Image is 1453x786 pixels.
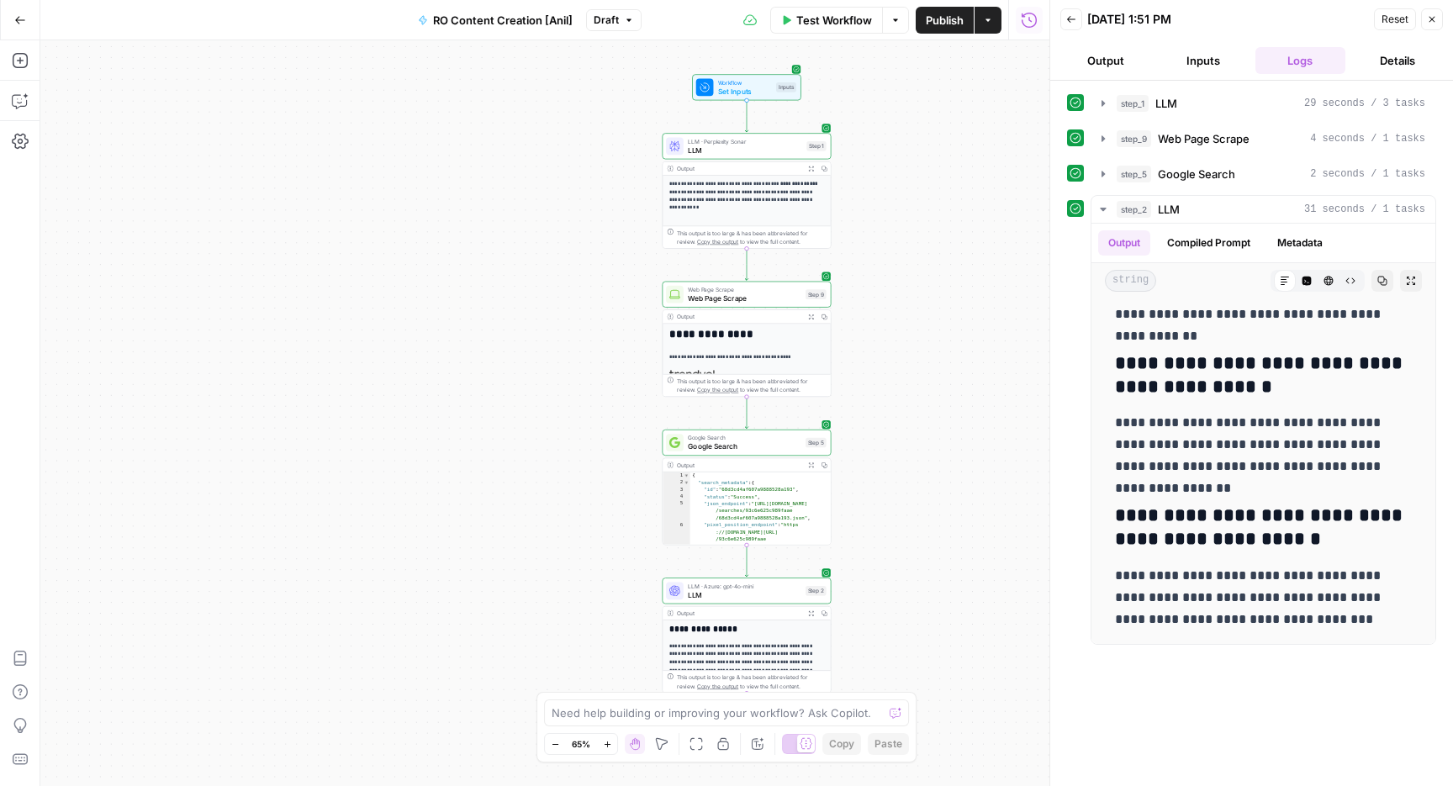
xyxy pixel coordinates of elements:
span: 2 seconds / 1 tasks [1310,166,1425,182]
span: Reset [1382,12,1408,27]
div: 2 [663,479,690,486]
div: 4 [663,493,690,500]
button: Copy [822,733,861,755]
span: 31 seconds / 1 tasks [1304,202,1425,217]
button: Draft [586,9,642,31]
button: Output [1060,47,1151,74]
button: 4 seconds / 1 tasks [1091,125,1435,152]
g: Edge from step_1 to step_9 [745,249,748,281]
div: Step 5 [806,438,827,448]
span: Google Search [688,441,801,452]
button: Compiled Prompt [1157,230,1260,256]
span: 4 seconds / 1 tasks [1310,131,1425,146]
div: This output is too large & has been abbreviated for review. to view the full content. [677,377,827,394]
span: LLM [1155,95,1177,112]
span: Copy the output [697,387,738,393]
span: RO Content Creation [Anil] [433,12,573,29]
div: Step 1 [806,141,826,151]
span: LLM · Azure: gpt-4o-mini [688,582,801,590]
span: LLM [688,145,802,156]
span: step_1 [1117,95,1149,112]
span: step_5 [1117,166,1151,182]
span: Web Page Scrape [688,293,801,303]
span: Toggle code folding, rows 1 through 598 [684,472,690,479]
span: Workflow [718,78,772,87]
button: Output [1098,230,1150,256]
button: Paste [868,733,909,755]
div: Output [677,609,801,617]
span: Web Page Scrape [1158,130,1250,147]
div: Step 9 [806,289,827,299]
span: Set Inputs [718,86,772,97]
span: step_2 [1117,201,1151,218]
div: 1 [663,472,690,479]
button: Metadata [1267,230,1333,256]
span: LLM · Perplexity Sonar [688,137,802,145]
g: Edge from step_9 to step_5 [745,397,748,429]
button: 29 seconds / 3 tasks [1091,90,1435,117]
span: Copy [829,736,854,752]
span: Paste [874,736,902,752]
div: 5 [663,500,690,521]
div: Step 2 [806,586,827,596]
div: 31 seconds / 1 tasks [1091,224,1435,644]
div: Output [677,164,801,172]
g: Edge from step_5 to step_2 [745,545,748,577]
div: 6 [663,521,690,557]
div: Output [677,461,801,469]
span: Copy the output [697,683,738,689]
span: step_9 [1117,130,1151,147]
div: This output is too large & has been abbreviated for review. to view the full content. [677,229,827,246]
span: LLM [1158,201,1180,218]
div: This output is too large & has been abbreviated for review. to view the full content. [677,673,827,691]
span: Copy the output [697,238,738,245]
span: 29 seconds / 3 tasks [1304,96,1425,111]
div: 3 [663,486,690,493]
div: Output [677,313,801,321]
button: 2 seconds / 1 tasks [1091,161,1435,187]
button: Test Workflow [770,7,882,34]
span: Toggle code folding, rows 2 through 12 [684,479,690,486]
button: Inputs [1158,47,1249,74]
span: Publish [926,12,964,29]
span: Draft [594,13,619,28]
span: Web Page Scrape [688,285,801,293]
span: Google Search [1158,166,1235,182]
span: 65% [572,737,590,751]
div: Inputs [776,82,796,92]
span: LLM [688,589,801,600]
span: Test Workflow [796,12,872,29]
button: RO Content Creation [Anil] [408,7,583,34]
button: Details [1352,47,1443,74]
span: Google Search [688,433,801,441]
button: Reset [1374,8,1416,30]
button: Publish [916,7,974,34]
span: string [1105,270,1156,292]
div: Google SearchGoogle SearchStep 5Output{ "search_metadata":{ "id":"68d3cd4af607a9888528a193", "sta... [663,430,832,545]
button: 31 seconds / 1 tasks [1091,196,1435,223]
g: Edge from start to step_1 [745,100,748,132]
button: Logs [1255,47,1346,74]
div: WorkflowSet InputsInputs [663,74,832,100]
